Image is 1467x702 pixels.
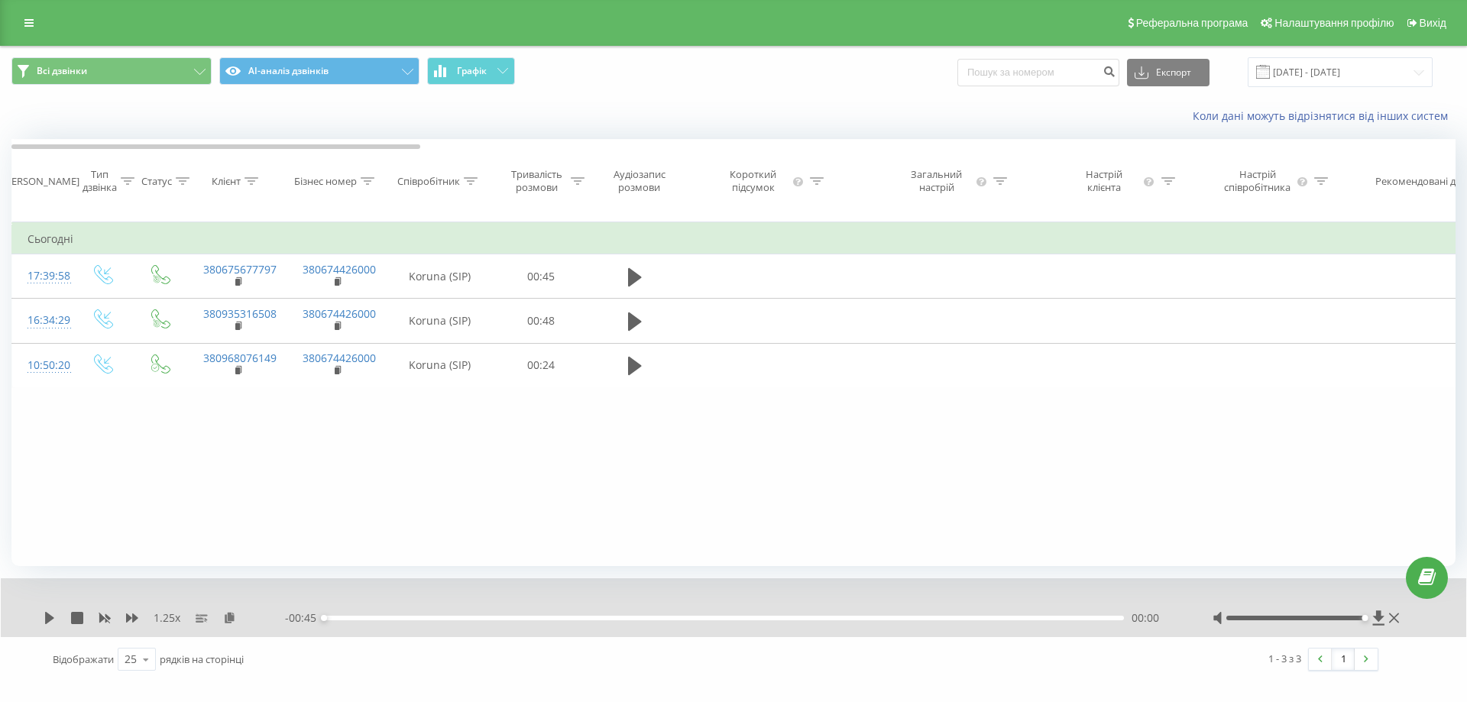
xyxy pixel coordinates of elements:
[397,175,460,188] div: Співробітник
[303,262,376,277] a: 380674426000
[957,59,1119,86] input: Пошук за номером
[1132,610,1159,626] span: 00:00
[494,299,589,343] td: 00:48
[457,66,487,76] span: Графік
[1127,59,1210,86] button: Експорт
[11,57,212,85] button: Всі дзвінки
[1193,108,1456,123] a: Коли дані можуть відрізнятися вiд інших систем
[427,57,515,85] button: Графік
[1375,175,1460,188] div: Рекомендовані дії
[494,343,589,387] td: 00:24
[387,254,494,299] td: Koruna (SIP)
[303,306,376,321] a: 380674426000
[1221,168,1294,194] div: Настрій співробітника
[125,652,137,667] div: 25
[212,175,241,188] div: Клієнт
[294,175,357,188] div: Бізнес номер
[717,168,790,194] div: Короткий підсумок
[160,652,244,666] span: рядків на сторінці
[387,299,494,343] td: Koruna (SIP)
[1332,649,1355,670] a: 1
[203,262,277,277] a: 380675677797
[53,652,114,666] span: Відображати
[1268,651,1301,666] div: 1 - 3 з 3
[387,343,494,387] td: Koruna (SIP)
[83,168,117,194] div: Тип дзвінка
[203,351,277,365] a: 380968076149
[1362,615,1368,621] div: Accessibility label
[1420,17,1446,29] span: Вихід
[219,57,419,85] button: AI-аналіз дзвінків
[1068,168,1139,194] div: Настрій клієнта
[900,168,973,194] div: Загальний настрій
[203,306,277,321] a: 380935316508
[28,261,58,291] div: 17:39:58
[303,351,376,365] a: 380674426000
[2,175,79,188] div: [PERSON_NAME]
[507,168,567,194] div: Тривалість розмови
[141,175,172,188] div: Статус
[285,610,324,626] span: - 00:45
[28,351,58,380] div: 10:50:20
[154,610,180,626] span: 1.25 x
[37,65,87,77] span: Всі дзвінки
[494,254,589,299] td: 00:45
[1274,17,1394,29] span: Налаштування профілю
[602,168,676,194] div: Аудіозапис розмови
[28,306,58,335] div: 16:34:29
[321,615,327,621] div: Accessibility label
[1136,17,1248,29] span: Реферальна програма
[1415,616,1452,652] iframe: Intercom live chat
